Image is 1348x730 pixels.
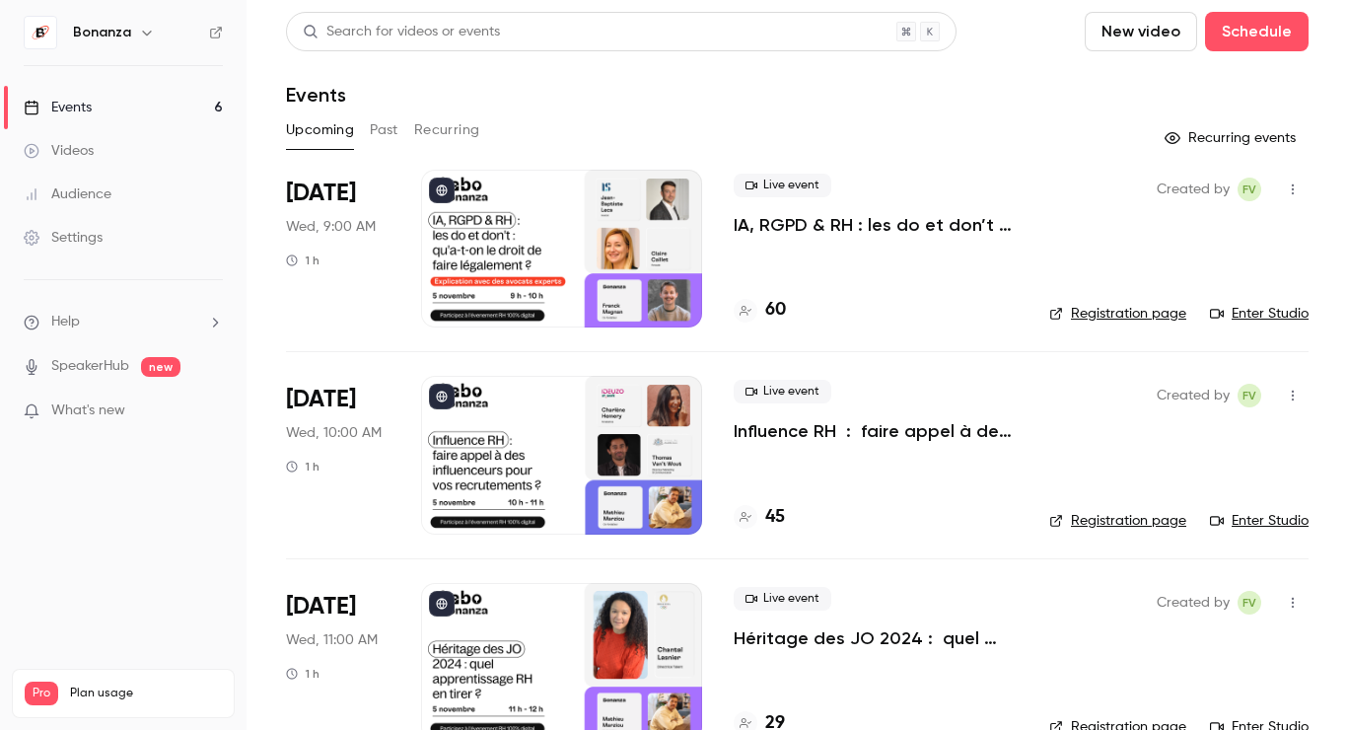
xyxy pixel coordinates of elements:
span: Wed, 10:00 AM [286,423,382,443]
img: Bonanza [25,17,56,48]
span: Help [51,312,80,332]
div: Events [24,98,92,117]
span: Created by [1157,591,1230,615]
a: Registration page [1049,511,1186,531]
span: Live event [734,587,831,611]
a: 60 [734,297,786,324]
a: Registration page [1049,304,1186,324]
button: Schedule [1205,12,1309,51]
span: new [141,357,180,377]
span: FV [1242,384,1256,407]
a: Enter Studio [1210,511,1309,531]
div: Search for videos or events [303,22,500,42]
a: Enter Studio [1210,304,1309,324]
span: FV [1242,178,1256,201]
span: FV [1242,591,1256,615]
span: Plan usage [70,686,222,701]
div: Nov 5 Wed, 9:00 AM (Europe/Paris) [286,170,390,328]
span: [DATE] [286,384,356,415]
div: 1 h [286,253,319,268]
span: Created by [1157,178,1230,201]
button: New video [1085,12,1197,51]
h6: Bonanza [73,23,131,42]
span: Live event [734,380,831,403]
a: Héritage des JO 2024 : quel apprentissage RH en tirer ? [734,626,1018,650]
li: help-dropdown-opener [24,312,223,332]
div: Videos [24,141,94,161]
div: 1 h [286,666,319,682]
span: Wed, 9:00 AM [286,217,376,237]
button: Recurring [414,114,480,146]
button: Recurring events [1156,122,1309,154]
span: [DATE] [286,591,356,622]
span: Fabio Vilarinho [1238,384,1261,407]
a: SpeakerHub [51,356,129,377]
h4: 45 [765,504,785,531]
a: 45 [734,504,785,531]
div: Nov 5 Wed, 10:00 AM (Europe/Paris) [286,376,390,534]
button: Past [370,114,398,146]
h1: Events [286,83,346,107]
h4: 60 [765,297,786,324]
span: Live event [734,174,831,197]
div: Settings [24,228,103,248]
button: Upcoming [286,114,354,146]
iframe: Noticeable Trigger [199,402,223,420]
a: Influence RH : faire appel à des influenceurs pour vos recrutements ? [734,419,1018,443]
span: Pro [25,682,58,705]
span: [DATE] [286,178,356,209]
span: Fabio Vilarinho [1238,591,1261,615]
div: Audience [24,184,111,204]
span: Fabio Vilarinho [1238,178,1261,201]
span: Wed, 11:00 AM [286,630,378,650]
a: IA, RGPD & RH : les do et don’t - qu’a-t-on le droit de faire légalement ? [734,213,1018,237]
span: What's new [51,401,125,421]
div: 1 h [286,459,319,474]
span: Created by [1157,384,1230,407]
